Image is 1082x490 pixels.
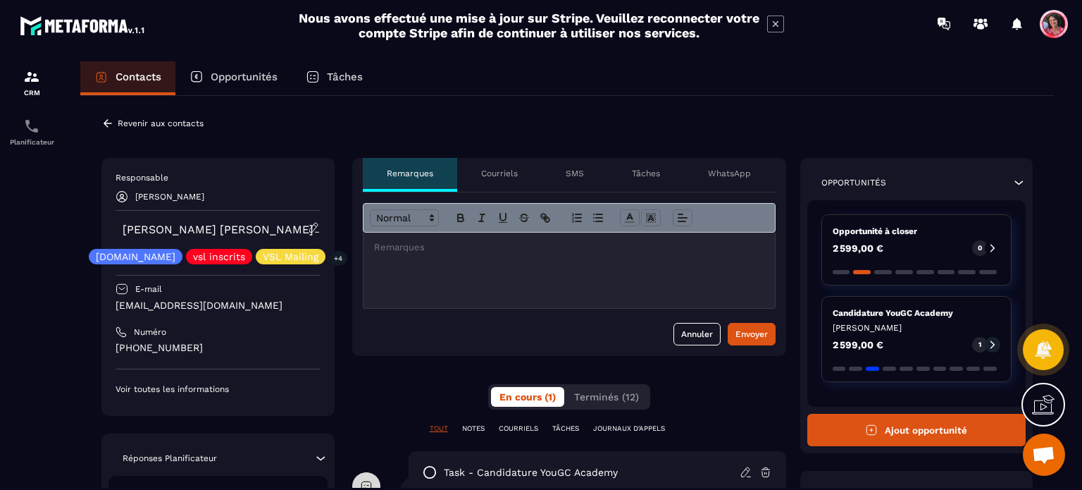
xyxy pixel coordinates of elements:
[118,118,204,128] p: Revenir aux contacts
[593,424,665,434] p: JOURNAUX D'APPELS
[4,107,60,157] a: schedulerschedulerPlanificateur
[23,118,40,135] img: scheduler
[20,13,147,38] img: logo
[566,387,647,407] button: Terminés (12)
[833,340,883,350] p: 2 599,00 €
[491,387,564,407] button: En cours (1)
[298,11,760,40] h2: Nous avons effectué une mise à jour sur Stripe. Veuillez reconnecter votre compte Stripe afin de ...
[481,168,518,179] p: Courriels
[193,252,245,262] p: vsl inscrits
[96,252,175,262] p: [DOMAIN_NAME]
[728,323,776,345] button: Envoyer
[329,251,347,266] p: +4
[574,391,639,403] span: Terminés (12)
[123,453,217,464] p: Réponses Planificateur
[430,424,448,434] p: TOUT
[632,168,660,179] p: Tâches
[134,326,166,338] p: Numéro
[4,58,60,107] a: formationformationCRM
[566,168,584,179] p: SMS
[211,71,278,83] p: Opportunités
[499,424,538,434] p: COURRIELS
[978,340,981,350] p: 1
[673,323,721,345] button: Annuler
[552,424,579,434] p: TÂCHES
[116,71,161,83] p: Contacts
[821,177,886,188] p: Opportunités
[123,223,313,236] a: [PERSON_NAME] [PERSON_NAME]
[807,414,1026,446] button: Ajout opportunité
[499,391,556,403] span: En cours (1)
[135,283,162,295] p: E-mail
[708,168,751,179] p: WhatsApp
[116,299,321,312] p: [EMAIL_ADDRESS][DOMAIN_NAME]
[135,192,204,202] p: [PERSON_NAME]
[292,61,377,95] a: Tâches
[444,466,618,479] p: task - Candidature YouGC Academy
[1023,434,1065,476] div: Ouvrir le chat
[462,424,485,434] p: NOTES
[327,71,363,83] p: Tâches
[833,322,1001,333] p: [PERSON_NAME]
[833,243,883,253] p: 2 599,00 €
[80,61,175,95] a: Contacts
[116,341,321,355] p: [PHONE_NUMBER]
[175,61,292,95] a: Opportunités
[978,243,982,253] p: 0
[4,89,60,97] p: CRM
[23,68,40,85] img: formation
[116,384,321,395] p: Voir toutes les informations
[387,168,433,179] p: Remarques
[116,172,321,183] p: Responsable
[833,226,1001,237] p: Opportunité à closer
[263,252,318,262] p: VSL Mailing
[4,138,60,146] p: Planificateur
[833,307,1001,319] p: Candidature YouGC Academy
[735,327,768,341] div: Envoyer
